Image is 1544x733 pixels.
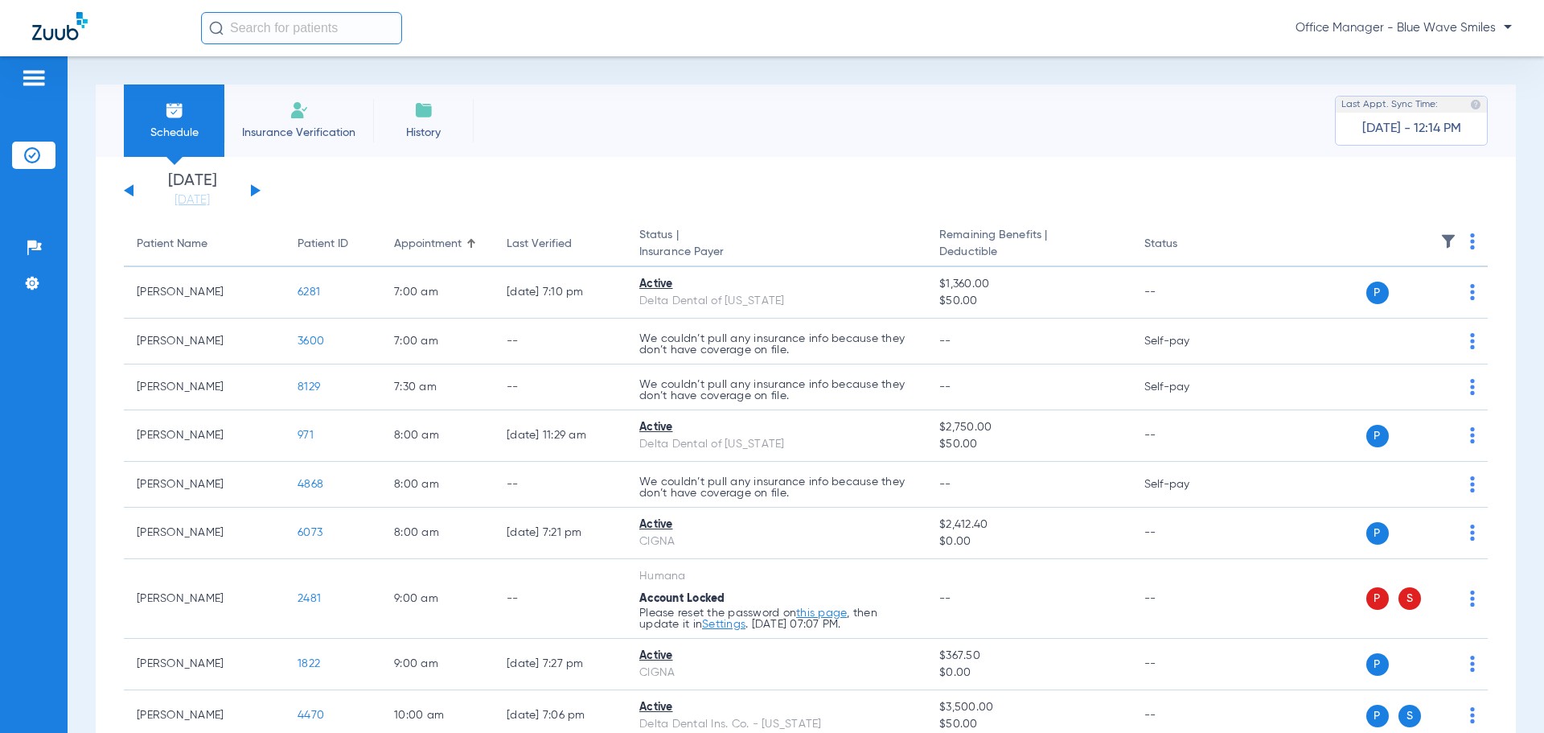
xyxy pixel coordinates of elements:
[939,419,1118,436] span: $2,750.00
[298,286,320,298] span: 6281
[137,236,272,253] div: Patient Name
[298,236,348,253] div: Patient ID
[639,648,914,665] div: Active
[639,716,914,733] div: Delta Dental Ins. Co. - [US_STATE]
[939,293,1118,310] span: $50.00
[144,192,240,208] a: [DATE]
[124,364,285,410] td: [PERSON_NAME]
[507,236,614,253] div: Last Verified
[1470,99,1481,110] img: last sync help info
[1366,653,1389,676] span: P
[639,379,914,402] p: We couldn’t pull any insurance info because they don’t have coverage on file.
[639,568,914,585] div: Humana
[124,319,285,364] td: [PERSON_NAME]
[1440,233,1456,249] img: filter.svg
[1366,425,1389,447] span: P
[939,665,1118,682] span: $0.00
[1470,379,1475,395] img: group-dot-blue.svg
[1131,559,1240,639] td: --
[1366,522,1389,545] span: P
[298,710,324,721] span: 4470
[939,436,1118,453] span: $50.00
[381,559,494,639] td: 9:00 AM
[626,222,926,267] th: Status |
[136,125,212,141] span: Schedule
[298,479,323,490] span: 4868
[1366,705,1389,727] span: P
[639,699,914,716] div: Active
[124,639,285,690] td: [PERSON_NAME]
[137,236,207,253] div: Patient Name
[507,236,572,253] div: Last Verified
[1131,639,1240,690] td: --
[494,508,626,559] td: [DATE] 7:21 PM
[1341,97,1438,113] span: Last Appt. Sync Time:
[394,236,481,253] div: Appointment
[494,410,626,462] td: [DATE] 11:29 AM
[639,293,914,310] div: Delta Dental of [US_STATE]
[1131,267,1240,319] td: --
[381,364,494,410] td: 7:30 AM
[1470,284,1475,300] img: group-dot-blue.svg
[639,665,914,682] div: CIGNA
[298,236,368,253] div: Patient ID
[639,517,914,533] div: Active
[298,336,324,347] span: 3600
[939,699,1118,716] span: $3,500.00
[1398,705,1421,727] span: S
[926,222,1131,267] th: Remaining Benefits |
[939,336,951,347] span: --
[394,236,462,253] div: Appointment
[639,436,914,453] div: Delta Dental of [US_STATE]
[381,639,494,690] td: 9:00 AM
[1398,587,1421,610] span: S
[298,381,320,393] span: 8129
[1362,121,1461,137] span: [DATE] - 12:14 PM
[1366,282,1389,304] span: P
[298,593,321,604] span: 2481
[1131,508,1240,559] td: --
[939,593,951,604] span: --
[124,410,285,462] td: [PERSON_NAME]
[381,410,494,462] td: 8:00 AM
[21,68,47,88] img: hamburger-icon
[639,533,914,550] div: CIGNA
[414,101,433,120] img: History
[796,607,847,619] a: this page
[639,607,914,630] p: Please reset the password on , then update it in . [DATE] 07:07 PM.
[124,508,285,559] td: [PERSON_NAME]
[494,319,626,364] td: --
[1464,656,1544,733] iframe: Chat Widget
[639,419,914,436] div: Active
[124,559,285,639] td: [PERSON_NAME]
[1131,319,1240,364] td: Self-pay
[165,101,184,120] img: Schedule
[144,173,240,208] li: [DATE]
[939,244,1118,261] span: Deductible
[1470,591,1475,607] img: group-dot-blue.svg
[1470,476,1475,492] img: group-dot-blue.svg
[639,476,914,499] p: We couldn’t pull any insurance info because they don’t have coverage on file.
[494,364,626,410] td: --
[939,381,951,393] span: --
[939,533,1118,550] span: $0.00
[1470,525,1475,541] img: group-dot-blue.svg
[494,267,626,319] td: [DATE] 7:10 PM
[381,508,494,559] td: 8:00 AM
[939,648,1118,665] span: $367.50
[494,559,626,639] td: --
[1131,410,1240,462] td: --
[939,479,951,490] span: --
[639,333,914,356] p: We couldn’t pull any insurance info because they don’t have coverage on file.
[939,716,1118,733] span: $50.00
[1470,233,1475,249] img: group-dot-blue.svg
[1470,427,1475,443] img: group-dot-blue.svg
[939,276,1118,293] span: $1,360.00
[639,244,914,261] span: Insurance Payer
[1470,333,1475,349] img: group-dot-blue.svg
[1366,587,1389,610] span: P
[124,462,285,508] td: [PERSON_NAME]
[201,12,402,44] input: Search for patients
[381,462,494,508] td: 8:00 AM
